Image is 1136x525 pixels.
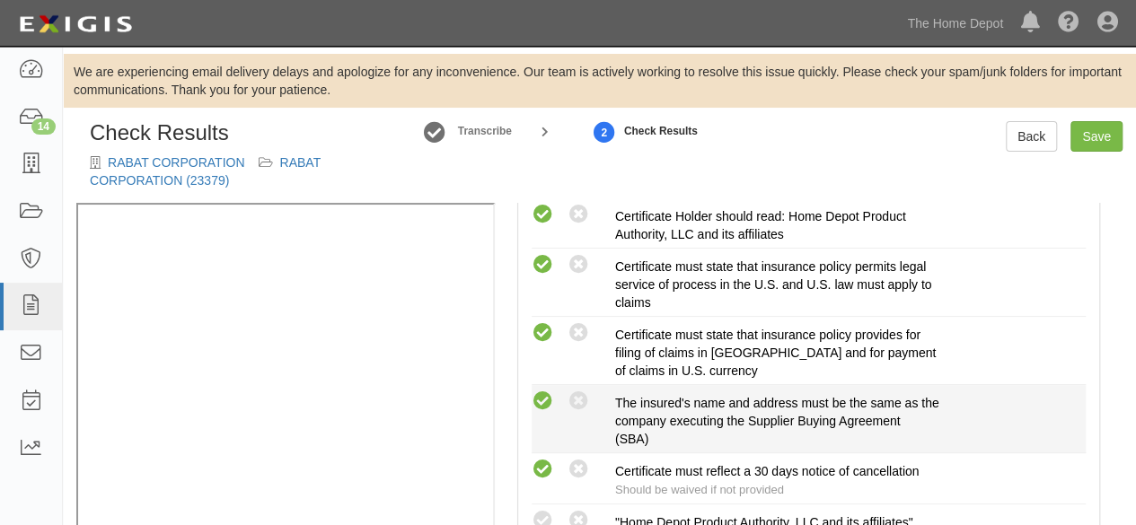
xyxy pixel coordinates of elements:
a: Save [1070,121,1123,152]
i: Help Center - Complianz [1058,13,1079,34]
div: 14 [31,118,56,135]
a: RABAT CORPORATION (23379) [90,155,321,188]
a: RABAT CORPORATION [108,155,244,170]
span: Should be waived if not provided [615,483,784,496]
i: Non-Compliant [568,254,590,276]
a: Back [1006,121,1057,152]
img: logo-5460c22ac91f19d4615b14bd174203de0afe785f0fc80cf4dbbc73dc1793850b.png [13,8,137,40]
i: Non-Compliant [568,390,590,413]
span: Certificate must state that insurance policy provides for filing of claims in [GEOGRAPHIC_DATA] a... [615,328,936,378]
span: Certificate Holder should read: Home Depot Product Authority, LLC and its affiliates [615,209,906,241]
a: Transcribe [454,123,512,137]
span: Certificate must reflect a 30 days notice of cancellation [615,464,920,478]
small: Check Results [624,125,698,137]
a: 2 [591,112,618,151]
i: Compliant [532,254,554,276]
i: Non-Compliant [568,322,590,345]
small: Transcribe [458,125,512,137]
i: Compliant [532,390,554,413]
a: The Home Depot [898,5,1012,41]
i: Compliant [532,204,554,226]
i: Compliant [532,459,554,481]
a: Edit Document [421,112,448,151]
strong: 2 [591,122,618,144]
div: We are experiencing email delivery delays and apologize for any inconvenience. Our team is active... [63,63,1136,99]
span: Certificate must state that insurance policy permits legal service of process in the U.S. and U.S... [615,259,932,310]
i: Compliant [532,322,554,345]
span: The insured's name and address must be the same as the company executing the Supplier Buying Agre... [615,396,939,446]
i: Non-Compliant [568,204,590,226]
i: Non-Compliant [568,459,590,481]
h1: Check Results [90,121,407,144]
